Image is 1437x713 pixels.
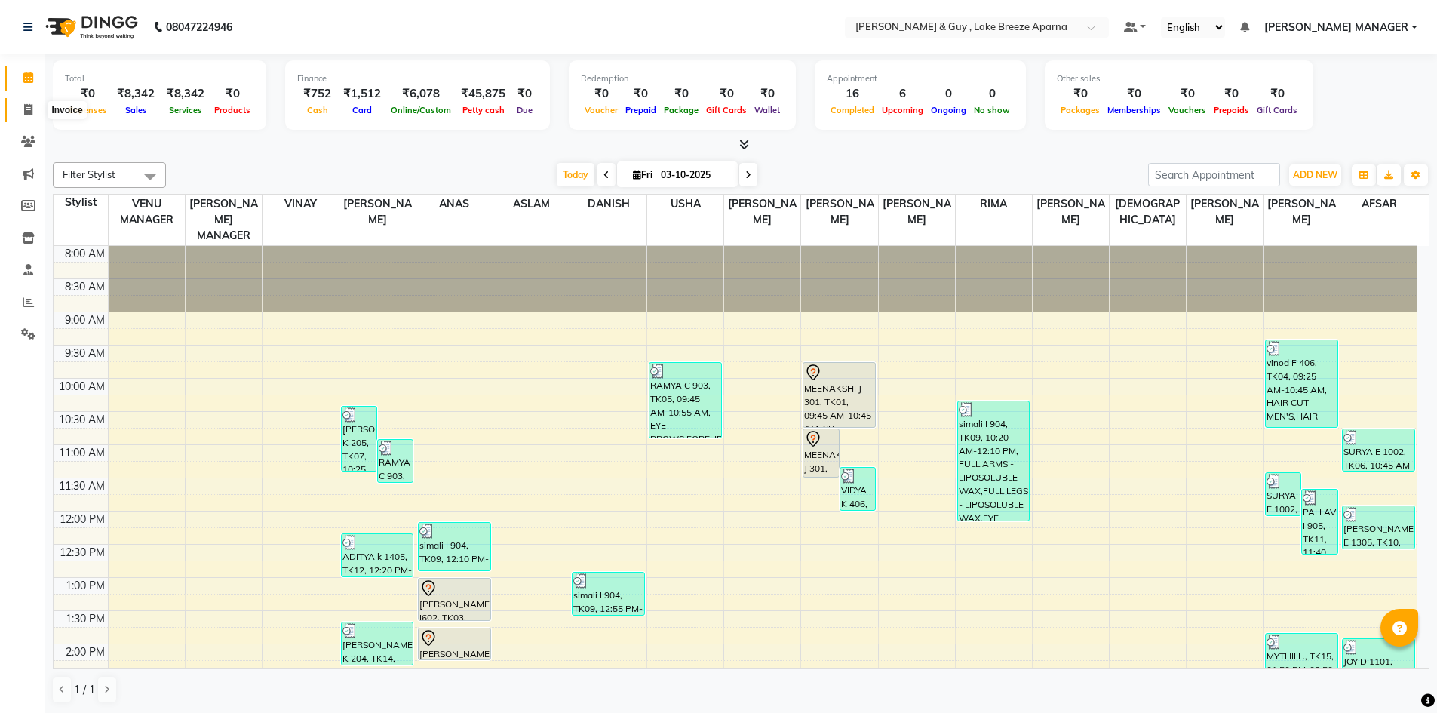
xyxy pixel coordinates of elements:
[513,105,536,115] span: Due
[63,578,108,594] div: 1:00 PM
[827,85,878,103] div: 16
[419,523,490,570] div: simali I 904, TK09, 12:10 PM-12:55 PM, BASIC CUT WOMEN
[56,379,108,395] div: 10:00 AM
[1343,639,1414,703] div: JOY D 1101, TK16, 01:55 PM-02:55 PM, WOMEN'S HAIR SPA - CLASSIC
[1148,163,1280,186] input: Search Appointment
[581,105,622,115] span: Voucher
[827,72,1014,85] div: Appointment
[751,85,784,103] div: ₹0
[1057,72,1301,85] div: Other sales
[1253,85,1301,103] div: ₹0
[581,72,784,85] div: Redemption
[62,312,108,328] div: 9:00 AM
[1343,429,1414,471] div: SURYA E 1002, TK06, 10:45 AM-11:25 AM, HAIR CUT MEN'S
[649,363,721,438] div: RAMYA C 903, TK05, 09:45 AM-10:55 AM, EYE BROWS,FOREHEAD,FULL FACE/UNDERARMS - BRAZILIAN
[263,195,339,214] span: VINAY
[38,6,142,48] img: logo
[1210,105,1253,115] span: Prepaids
[1266,634,1337,698] div: MYTHILI ., TK15, 01:50 PM-02:50 PM, TOP STYLIST HAIRCUT WOMEN'S
[161,85,210,103] div: ₹8,342
[970,105,1014,115] span: No show
[958,401,1030,521] div: simali I 904, TK09, 10:20 AM-12:10 PM, FULL ARMS - LIPOSOLUBLE WAX,FULL LEGS - LIPOSOLUBLE WAX,EY...
[210,105,254,115] span: Products
[927,105,970,115] span: Ongoing
[1057,105,1104,115] span: Packages
[459,105,508,115] span: Petty cash
[840,468,875,510] div: VIDYA K 406, TK08, 11:20 AM-12:00 PM, EYE BROWS,FOREHEAD
[557,163,594,186] span: Today
[970,85,1014,103] div: 0
[56,445,108,461] div: 11:00 AM
[297,85,337,103] div: ₹752
[656,164,732,186] input: 2025-10-03
[570,195,646,214] span: DANISH
[1266,473,1300,515] div: SURYA E 1002, TK06, 11:25 AM-12:05 PM, HAIR CUT MEN'S
[927,85,970,103] div: 0
[63,168,115,180] span: Filter Stylist
[303,105,332,115] span: Cash
[387,105,455,115] span: Online/Custom
[387,85,455,103] div: ₹6,078
[1104,105,1165,115] span: Memberships
[62,246,108,262] div: 8:00 AM
[342,622,413,665] div: [PERSON_NAME] K 204, TK14, 01:40 PM-02:20 PM, HAIR CUT MEN'S
[57,512,108,527] div: 12:00 PM
[622,85,660,103] div: ₹0
[1289,164,1341,186] button: ADD NEW
[1293,169,1337,180] span: ADD NEW
[63,611,108,627] div: 1:30 PM
[121,105,151,115] span: Sales
[1165,105,1210,115] span: Vouchers
[186,195,262,245] span: [PERSON_NAME] MANAGER
[210,85,254,103] div: ₹0
[74,682,95,698] span: 1 / 1
[419,628,490,659] div: [PERSON_NAME] I602, TK03, 01:45 PM-02:15 PM, [PERSON_NAME]
[1264,195,1340,229] span: [PERSON_NAME]
[455,85,511,103] div: ₹45,875
[1340,195,1417,214] span: AFSAR
[57,545,108,561] div: 12:30 PM
[878,85,927,103] div: 6
[629,169,656,180] span: Fri
[339,195,416,229] span: [PERSON_NAME]
[724,195,800,229] span: [PERSON_NAME]
[419,579,490,620] div: [PERSON_NAME] I602, TK03, 01:00 PM-01:40 PM, HAIR CUT MEN'S
[647,195,723,214] span: USHA
[1253,105,1301,115] span: Gift Cards
[297,72,538,85] div: Finance
[751,105,784,115] span: Wallet
[801,195,877,229] span: [PERSON_NAME]
[803,429,838,477] div: MEENAKSHI J 301, TK01, 10:45 AM-11:30 AM, LUXURY SPA MANICURE
[956,195,1032,214] span: RIMA
[1104,85,1165,103] div: ₹0
[660,85,702,103] div: ₹0
[65,72,254,85] div: Total
[342,534,413,576] div: ADITYA k 1405, TK12, 12:20 PM-01:00 PM, HAIR CUT MEN'S
[65,85,111,103] div: ₹0
[54,195,108,211] div: Stylist
[622,105,660,115] span: Prepaid
[1165,85,1210,103] div: ₹0
[48,101,86,119] div: Invoice
[511,85,538,103] div: ₹0
[827,105,878,115] span: Completed
[702,85,751,103] div: ₹0
[581,85,622,103] div: ₹0
[803,363,875,427] div: MEENAKSHI J 301, TK01, 09:45 AM-10:45 AM, SP ALCHEMY HAIR SPA TREATMENT
[378,440,413,482] div: RAMYA C 903, TK05, 10:55 AM-11:35 AM, HAIR CUT MEN'S
[1110,195,1186,229] span: [DEMOGRAPHIC_DATA]
[56,412,108,428] div: 10:30 AM
[56,478,108,494] div: 11:30 AM
[878,105,927,115] span: Upcoming
[349,105,376,115] span: Card
[62,346,108,361] div: 9:30 AM
[416,195,493,214] span: ANAS
[702,105,751,115] span: Gift Cards
[660,105,702,115] span: Package
[165,105,206,115] span: Services
[1210,85,1253,103] div: ₹0
[1343,506,1414,549] div: [PERSON_NAME] E 1305, TK10, 11:55 AM-12:35 PM, HAIR CUT MEN'S
[1187,195,1263,229] span: [PERSON_NAME]
[109,195,185,229] span: VENU MANAGER
[573,573,644,615] div: simali I 904, TK09, 12:55 PM-01:35 PM, HAIR CUT MEN'S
